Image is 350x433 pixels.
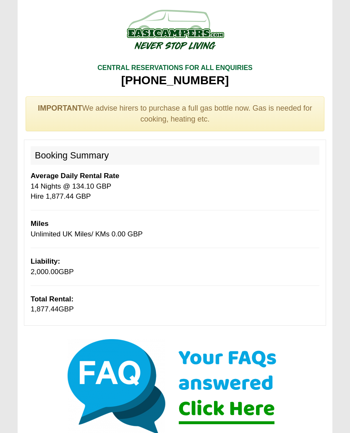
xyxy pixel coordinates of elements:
[31,172,119,180] b: Average Daily Rental Rate
[31,295,73,303] b: Total Rental:
[26,96,325,131] div: We advise hirers to purchase a full gas bottle now. Gas is needed for cooking, heating etc.
[31,171,319,202] p: 14 Nights @ 134.10 GBP Hire 1,877.44 GBP
[31,294,319,315] p: GBP
[31,220,49,228] b: Miles
[31,257,319,277] p: GBP
[31,268,59,276] span: 2,000.00
[95,6,255,52] img: campers-checkout-logo.png
[31,146,319,165] h2: Booking Summary
[97,63,253,73] div: CENTRAL RESERVATIONS FOR ALL ENQUIRIES
[31,257,60,265] b: Liability:
[38,104,82,112] strong: IMPORTANT
[31,219,319,239] p: Unlimited UK Miles/ KMs 0.00 GBP
[31,305,59,313] span: 1,877.44
[97,73,253,88] div: [PHONE_NUMBER]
